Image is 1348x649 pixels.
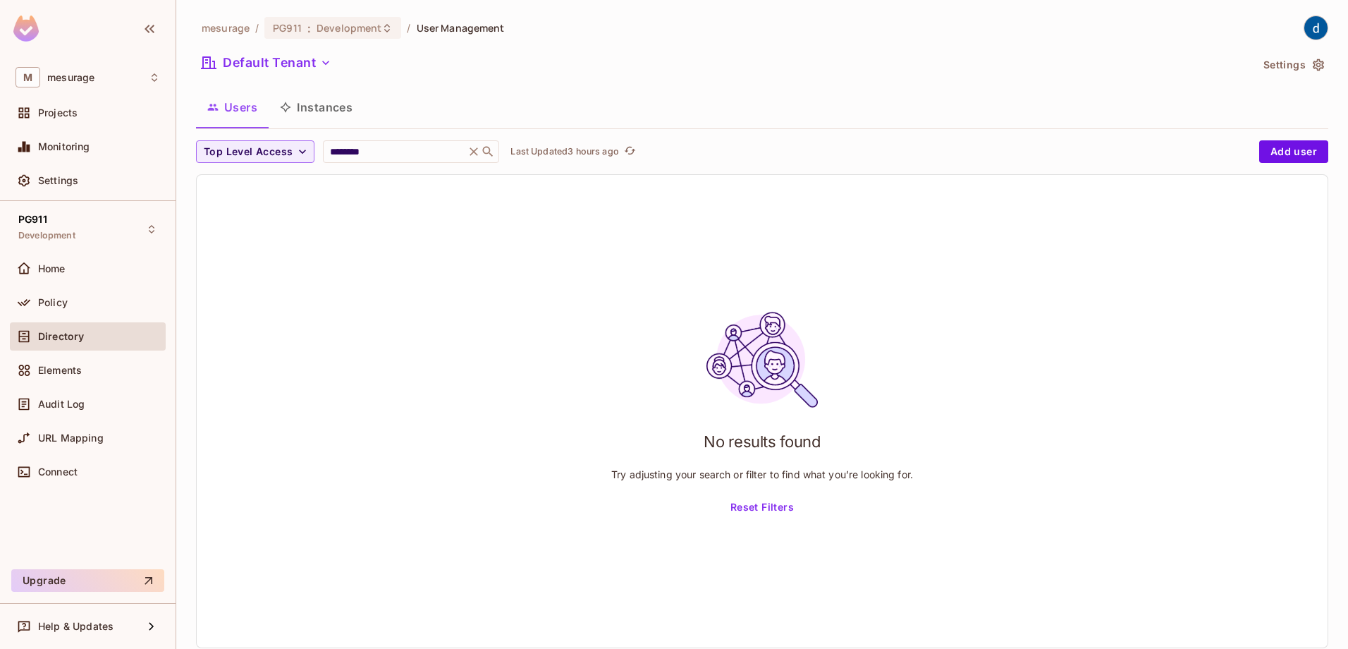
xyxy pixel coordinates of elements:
[417,21,505,35] span: User Management
[38,331,84,342] span: Directory
[38,621,114,632] span: Help & Updates
[38,432,104,444] span: URL Mapping
[38,175,78,186] span: Settings
[704,431,821,452] h1: No results found
[619,143,639,160] span: Click to refresh data
[196,51,337,74] button: Default Tenant
[725,497,799,519] button: Reset Filters
[273,21,302,35] span: PG911
[624,145,636,159] span: refresh
[622,143,639,160] button: refresh
[1259,140,1328,163] button: Add user
[38,466,78,478] span: Connect
[269,90,364,125] button: Instances
[38,263,66,274] span: Home
[38,141,90,152] span: Monitoring
[47,72,94,83] span: Workspace: mesurage
[38,399,85,410] span: Audit Log
[196,90,269,125] button: Users
[18,214,47,225] span: PG911
[13,16,39,42] img: SReyMgAAAABJRU5ErkJggg==
[1304,16,1328,40] img: dev 911gcl
[204,143,293,161] span: Top Level Access
[18,230,75,241] span: Development
[38,107,78,119] span: Projects
[407,21,410,35] li: /
[196,140,314,163] button: Top Level Access
[202,21,250,35] span: the active workspace
[1258,54,1328,76] button: Settings
[255,21,259,35] li: /
[317,21,381,35] span: Development
[11,569,164,592] button: Upgrade
[510,146,618,157] p: Last Updated 3 hours ago
[16,67,40,87] span: M
[307,23,312,34] span: :
[38,365,82,376] span: Elements
[38,297,68,308] span: Policy
[611,468,913,481] p: Try adjusting your search or filter to find what you’re looking for.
